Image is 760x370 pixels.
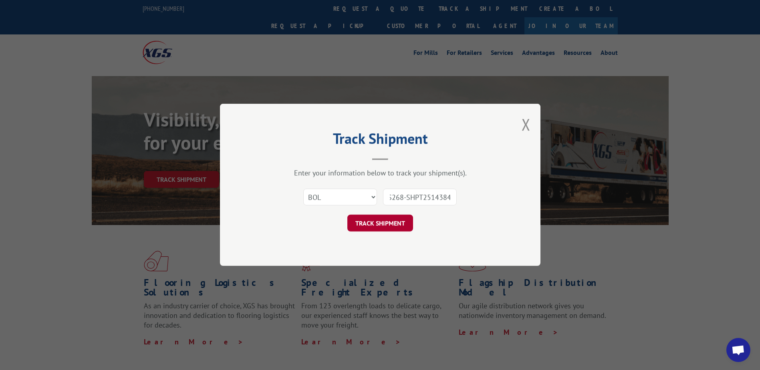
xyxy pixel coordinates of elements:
[260,133,500,148] h2: Track Shipment
[260,169,500,178] div: Enter your information below to track your shipment(s).
[383,189,457,206] input: Number(s)
[726,338,750,362] div: Open chat
[347,215,413,232] button: TRACK SHIPMENT
[522,114,530,135] button: Close modal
